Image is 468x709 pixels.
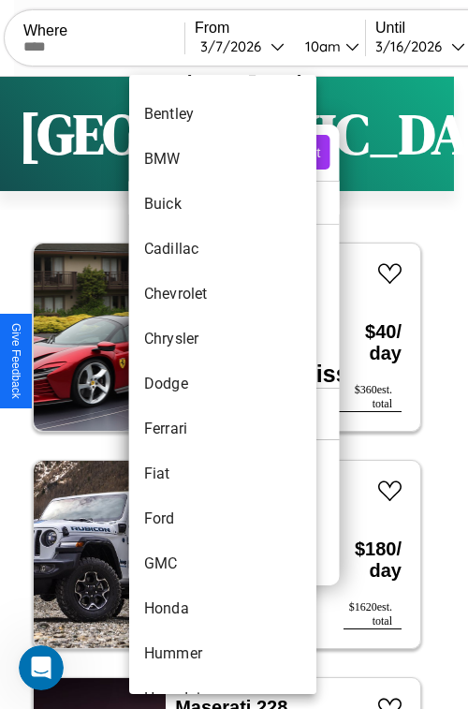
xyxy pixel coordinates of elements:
[129,227,316,272] li: Cadillac
[129,586,316,631] li: Honda
[129,496,316,541] li: Ford
[129,406,316,451] li: Ferrari
[129,451,316,496] li: Fiat
[129,317,316,362] li: Chrysler
[129,631,316,676] li: Hummer
[129,92,316,137] li: Bentley
[129,272,316,317] li: Chevrolet
[129,541,316,586] li: GMC
[19,645,64,690] iframe: Intercom live chat
[129,182,316,227] li: Buick
[129,137,316,182] li: BMW
[9,323,22,399] div: Give Feedback
[129,362,316,406] li: Dodge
